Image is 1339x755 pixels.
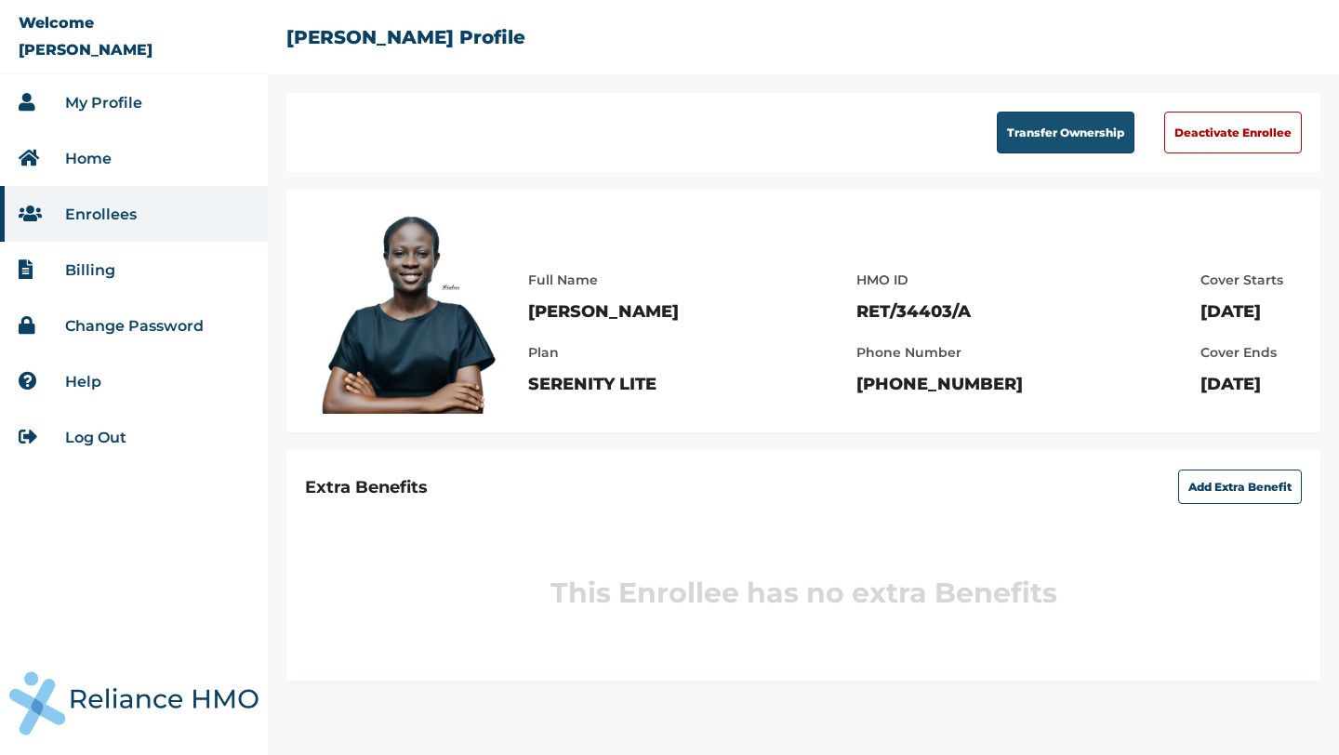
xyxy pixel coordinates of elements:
[19,41,152,59] p: [PERSON_NAME]
[856,341,1023,364] p: Phone Number
[65,94,142,112] a: My Profile
[305,477,428,497] h2: Extra Benefits
[65,261,115,279] a: Billing
[286,26,525,48] h2: [PERSON_NAME] Profile
[1178,470,1302,504] button: Add Extra Benefit
[65,205,137,223] a: Enrollees
[528,373,679,395] p: SERENITY LITE
[65,373,101,391] a: Help
[65,317,204,335] a: Change Password
[997,112,1134,153] button: Transfer Ownership
[1164,112,1302,153] button: Deactivate Enrollee
[65,150,112,167] a: Home
[528,300,679,323] p: [PERSON_NAME]
[1200,269,1283,291] p: Cover Starts
[1200,341,1283,364] p: Cover Ends
[305,209,510,414] img: Enrollee
[1200,300,1283,323] p: [DATE]
[856,373,1023,395] p: [PHONE_NUMBER]
[856,269,1023,291] p: HMO ID
[528,269,679,291] p: Full Name
[1200,373,1283,395] p: [DATE]
[528,341,679,364] p: Plan
[532,548,1076,638] h3: This Enrollee has no extra Benefits
[856,300,1023,323] p: RET/34403/A
[9,671,259,735] img: RelianceHMO's Logo
[19,14,94,32] p: Welcome
[65,429,126,446] a: Log Out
